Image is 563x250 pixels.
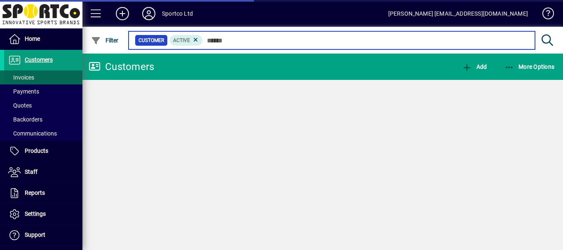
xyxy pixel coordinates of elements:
span: Customer [138,36,164,44]
div: Sportco Ltd [162,7,193,20]
a: Invoices [4,70,82,84]
button: Add [109,6,136,21]
a: Quotes [4,98,82,112]
mat-chip: Activation Status: Active [170,35,203,46]
a: Communications [4,126,82,140]
button: Filter [89,33,121,48]
div: Customers [89,60,154,73]
a: Staff [4,162,82,182]
span: Add [462,63,487,70]
span: Quotes [8,102,32,109]
button: Profile [136,6,162,21]
span: Invoices [8,74,34,81]
a: Home [4,29,82,49]
span: Home [25,35,40,42]
div: [PERSON_NAME] [EMAIL_ADDRESS][DOMAIN_NAME] [388,7,528,20]
span: Settings [25,210,46,217]
a: Backorders [4,112,82,126]
a: Reports [4,183,82,203]
span: Products [25,147,48,154]
span: Payments [8,88,39,95]
span: Active [173,37,190,43]
span: Communications [8,130,57,137]
span: More Options [504,63,555,70]
button: More Options [502,59,557,74]
a: Settings [4,204,82,224]
a: Knowledge Base [536,2,553,28]
span: Support [25,231,45,238]
span: Customers [25,56,53,63]
a: Support [4,225,82,245]
button: Add [460,59,489,74]
span: Staff [25,168,38,175]
span: Backorders [8,116,42,123]
span: Filter [91,37,119,44]
span: Reports [25,189,45,196]
a: Products [4,141,82,161]
a: Payments [4,84,82,98]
